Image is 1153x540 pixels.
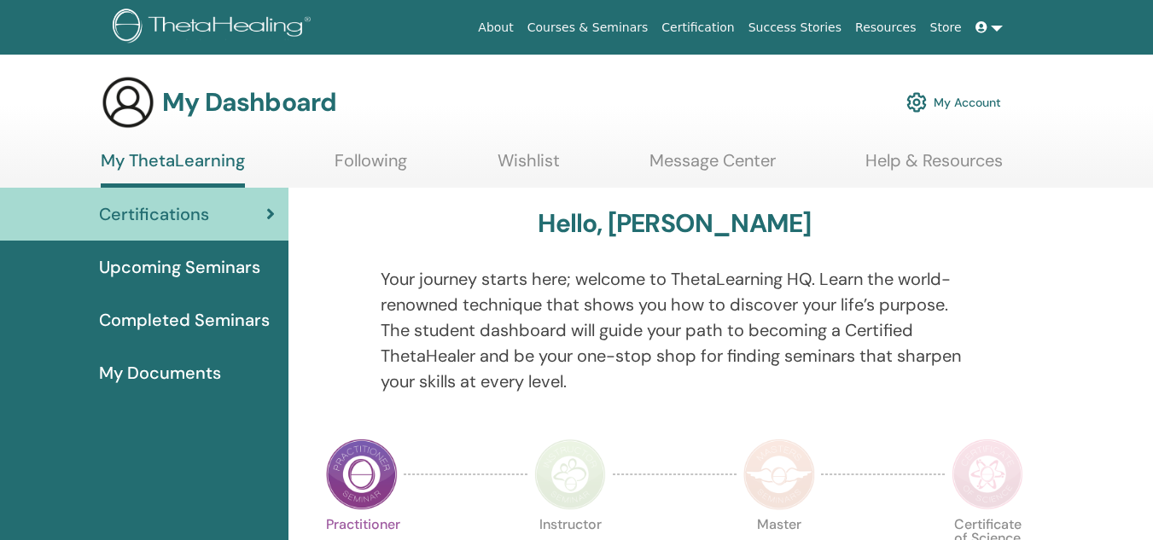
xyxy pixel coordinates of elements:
a: Courses & Seminars [521,12,655,44]
a: About [471,12,520,44]
img: logo.png [113,9,317,47]
p: Your journey starts here; welcome to ThetaLearning HQ. Learn the world-renowned technique that sh... [381,266,969,394]
span: My Documents [99,360,221,386]
a: Certification [655,12,741,44]
h3: My Dashboard [162,87,336,118]
a: Store [923,12,969,44]
img: Master [743,438,815,510]
img: generic-user-icon.jpg [101,75,155,130]
span: Completed Seminars [99,307,270,333]
a: Wishlist [498,150,560,183]
h3: Hello, [PERSON_NAME] [538,208,811,239]
a: Help & Resources [865,150,1003,183]
img: Practitioner [326,438,398,510]
a: Success Stories [742,12,848,44]
a: Following [335,150,407,183]
a: Resources [848,12,923,44]
a: My Account [906,84,1001,121]
img: cog.svg [906,88,927,117]
a: My ThetaLearning [101,150,245,188]
span: Upcoming Seminars [99,254,260,280]
a: Message Center [649,150,776,183]
span: Certifications [99,201,209,227]
img: Instructor [534,438,606,510]
img: Certificate of Science [952,438,1023,510]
